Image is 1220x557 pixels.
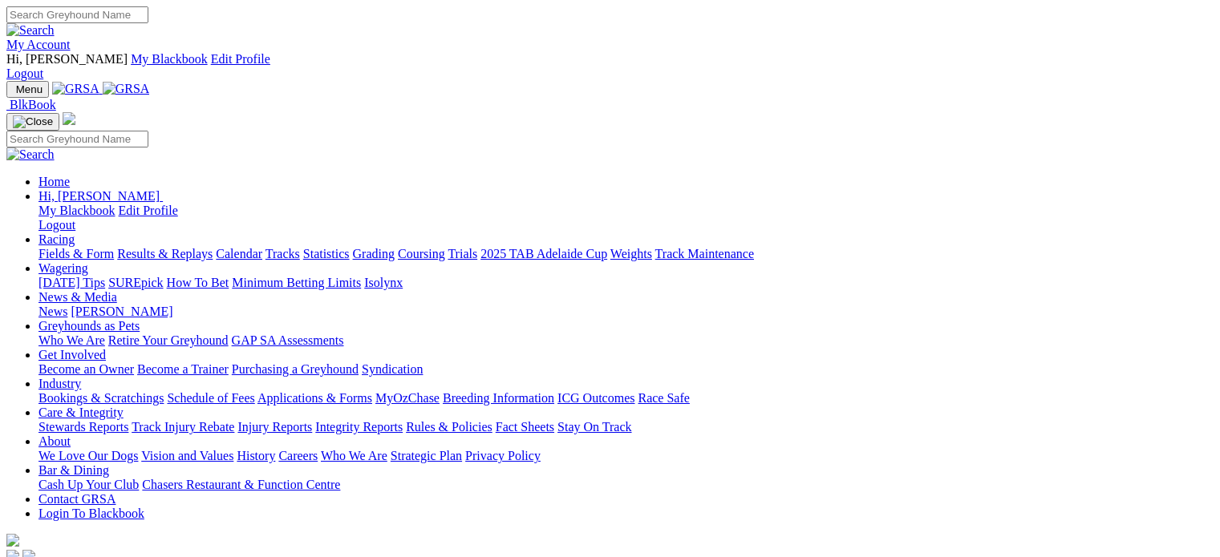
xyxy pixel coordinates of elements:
img: Search [6,147,55,162]
img: Search [6,23,55,38]
a: Statistics [303,247,350,260]
a: Minimum Betting Limits [232,276,361,289]
a: GAP SA Assessments [232,333,344,347]
a: Stewards Reports [39,420,128,434]
img: GRSA [103,82,150,96]
a: Chasers Restaurant & Function Centre [142,478,340,491]
a: Track Maintenance [655,247,754,260]
a: Trials [448,247,477,260]
img: GRSA [52,82,99,96]
button: Toggle navigation [6,81,49,98]
a: My Blackbook [39,204,116,217]
div: Bar & Dining [39,478,1214,492]
a: Hi, [PERSON_NAME] [39,189,163,203]
div: Industry [39,391,1214,406]
div: My Account [6,52,1214,81]
a: Wagering [39,261,88,275]
a: Bar & Dining [39,463,109,477]
a: Cash Up Your Club [39,478,139,491]
a: How To Bet [167,276,229,289]
a: Get Involved [39,348,106,361]
a: Track Injury Rebate [132,420,234,434]
a: [PERSON_NAME] [71,305,172,318]
a: News [39,305,67,318]
a: Injury Reports [237,420,312,434]
div: News & Media [39,305,1214,319]
div: Greyhounds as Pets [39,333,1214,348]
a: Fields & Form [39,247,114,260]
a: Race Safe [638,391,689,405]
a: 2025 TAB Adelaide Cup [480,247,607,260]
a: Purchasing a Greyhound [232,362,359,376]
a: Calendar [216,247,262,260]
a: Isolynx [364,276,403,289]
a: Weights [610,247,652,260]
div: Racing [39,247,1214,261]
a: Syndication [362,362,423,376]
span: BlkBook [10,98,56,111]
span: Hi, [PERSON_NAME] [6,52,128,66]
a: SUREpick [108,276,163,289]
a: History [237,449,275,462]
a: Grading [353,247,395,260]
span: Menu [16,83,43,95]
span: Hi, [PERSON_NAME] [39,189,160,203]
a: ICG Outcomes [557,391,634,405]
input: Search [6,6,148,23]
a: Who We Are [39,333,105,347]
a: BlkBook [6,98,56,111]
a: Stay On Track [557,420,631,434]
a: Become an Owner [39,362,134,376]
a: Industry [39,377,81,390]
a: Schedule of Fees [167,391,254,405]
img: logo-grsa-white.png [6,534,19,547]
a: Fact Sheets [496,420,554,434]
img: logo-grsa-white.png [63,112,75,125]
a: Home [39,175,70,188]
a: Strategic Plan [391,449,462,462]
a: We Love Our Dogs [39,449,138,462]
div: Care & Integrity [39,420,1214,434]
input: Search [6,131,148,147]
a: Edit Profile [119,204,178,217]
a: My Blackbook [131,52,208,66]
a: Who We Are [321,449,387,462]
a: Retire Your Greyhound [108,333,229,347]
a: Racing [39,232,75,246]
a: Breeding Information [443,391,554,405]
a: Applications & Forms [257,391,372,405]
a: Integrity Reports [315,420,403,434]
a: Tracks [265,247,300,260]
button: Toggle navigation [6,113,59,131]
a: Contact GRSA [39,492,116,506]
a: Logout [39,218,75,232]
a: Greyhounds as Pets [39,319,140,333]
a: Coursing [398,247,445,260]
a: Edit Profile [211,52,270,66]
a: Privacy Policy [465,449,541,462]
div: Get Involved [39,362,1214,377]
a: Logout [6,67,43,80]
div: Wagering [39,276,1214,290]
a: MyOzChase [375,391,440,405]
div: Hi, [PERSON_NAME] [39,204,1214,232]
a: Careers [278,449,318,462]
a: About [39,434,71,448]
div: About [39,449,1214,463]
a: Rules & Policies [406,420,492,434]
a: Care & Integrity [39,406,124,419]
a: Vision and Values [141,449,233,462]
a: Become a Trainer [137,362,229,376]
a: [DATE] Tips [39,276,105,289]
a: My Account [6,38,71,51]
a: News & Media [39,290,117,304]
a: Bookings & Scratchings [39,391,164,405]
a: Login To Blackbook [39,507,144,520]
img: Close [13,115,53,128]
a: Results & Replays [117,247,213,260]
